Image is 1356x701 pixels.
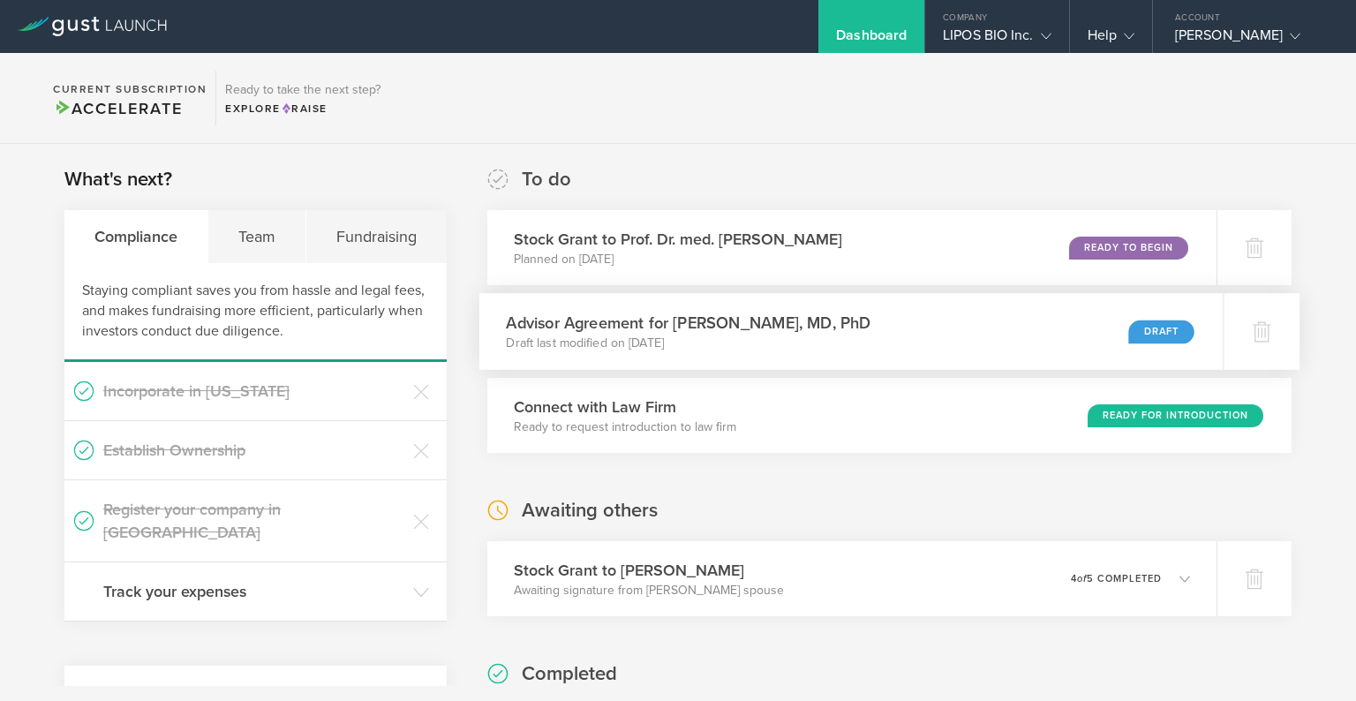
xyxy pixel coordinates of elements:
span: Raise [281,102,328,115]
div: Connect with Law FirmReady to request introduction to law firmReady for Introduction [487,378,1292,453]
div: Compliance [64,210,208,263]
h2: Current Subscription [53,84,207,94]
h2: What's next? [64,167,172,192]
h3: Establish Ownership [103,439,404,462]
h3: Stock Grant to Prof. Dr. med. [PERSON_NAME] [514,228,842,251]
div: Stock Grant to Prof. Dr. med. [PERSON_NAME]Planned on [DATE]Ready to Begin [487,210,1217,285]
h2: Completed [522,661,617,687]
div: Ready to take the next step?ExploreRaise [215,71,389,125]
div: Explore [225,101,380,117]
div: Team [208,210,306,263]
div: Draft [1128,320,1194,343]
p: Draft last modified on [DATE] [506,335,870,352]
p: 4 5 completed [1071,574,1162,584]
div: Advisor Agreement for [PERSON_NAME], MD, PhDDraft last modified on [DATE]Draft [479,293,1224,370]
h2: Awaiting others [522,498,658,524]
h3: Connect with Law Firm [514,396,736,418]
p: Awaiting signature from [PERSON_NAME] spouse [514,582,784,599]
div: LIPOS BIO Inc. [943,26,1051,53]
div: Staying compliant saves you from hassle and legal fees, and makes fundraising more efficient, par... [64,263,447,362]
div: Ready for Introduction [1088,404,1263,427]
h3: Stock Grant to [PERSON_NAME] [514,559,784,582]
h3: Ready to take the next step? [225,84,380,96]
h3: Register your company in [GEOGRAPHIC_DATA] [103,498,404,544]
div: [PERSON_NAME] [1175,26,1325,53]
p: Ready to request introduction to law firm [514,418,736,436]
h3: Incorporate in [US_STATE] [103,380,404,403]
h2: To do [522,167,571,192]
h3: Track your expenses [103,580,404,603]
p: Planned on [DATE] [514,251,842,268]
iframe: Chat Widget [1268,616,1356,701]
h3: Advisor Agreement for [PERSON_NAME], MD, PhD [506,311,870,335]
div: Ready to Begin [1069,237,1188,260]
em: of [1077,573,1087,584]
div: Dashboard [836,26,907,53]
div: Help [1088,26,1134,53]
span: Accelerate [53,99,182,118]
div: Fundraising [306,210,447,263]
